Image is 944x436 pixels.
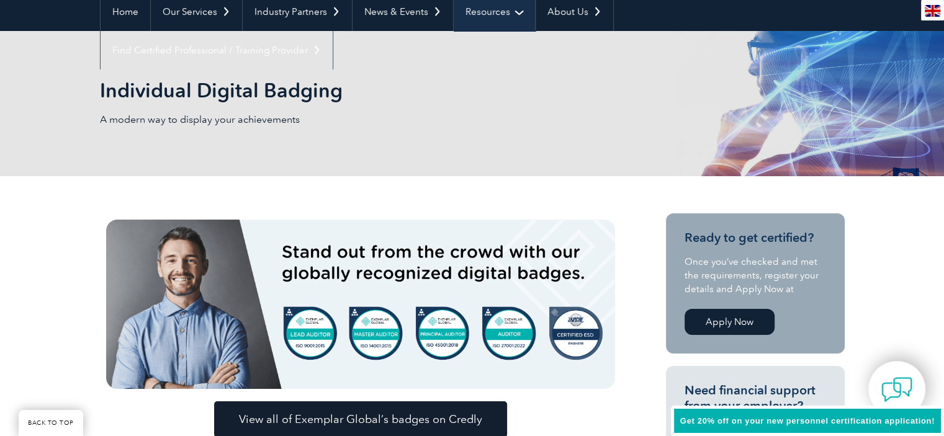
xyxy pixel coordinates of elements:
p: Once you’ve checked and met the requirements, register your details and Apply Now at [685,255,826,296]
a: BACK TO TOP [19,410,83,436]
a: Apply Now [685,309,775,335]
img: badges [106,220,615,389]
h2: Individual Digital Badging [100,81,621,100]
span: Get 20% off on your new personnel certification application! [680,416,935,425]
h3: Ready to get certified? [685,230,826,246]
img: contact-chat.png [881,374,912,405]
p: A modern way to display your achievements [100,113,472,127]
h3: Need financial support from your employer? [685,383,826,414]
img: en [925,5,940,17]
span: View all of Exemplar Global’s badges on Credly [239,414,482,425]
a: Find Certified Professional / Training Provider [101,31,333,69]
